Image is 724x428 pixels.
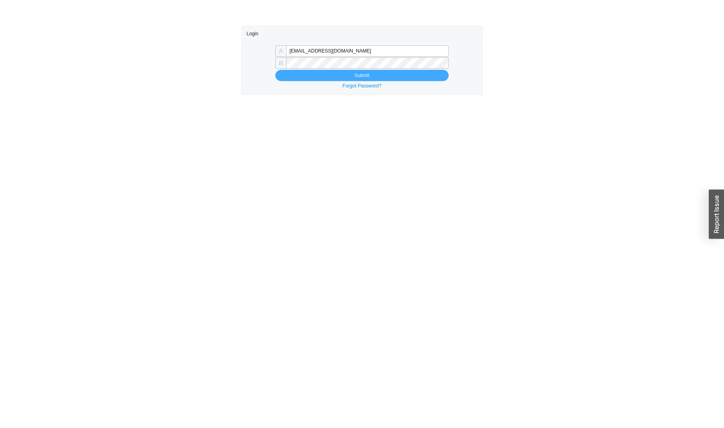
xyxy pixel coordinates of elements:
div: Login [246,26,477,41]
span: lock [279,61,283,65]
input: Email [286,45,448,57]
button: Submit [275,70,448,81]
span: user [279,49,283,53]
span: Submit [354,71,369,79]
a: Forgot Password? [342,83,381,89]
